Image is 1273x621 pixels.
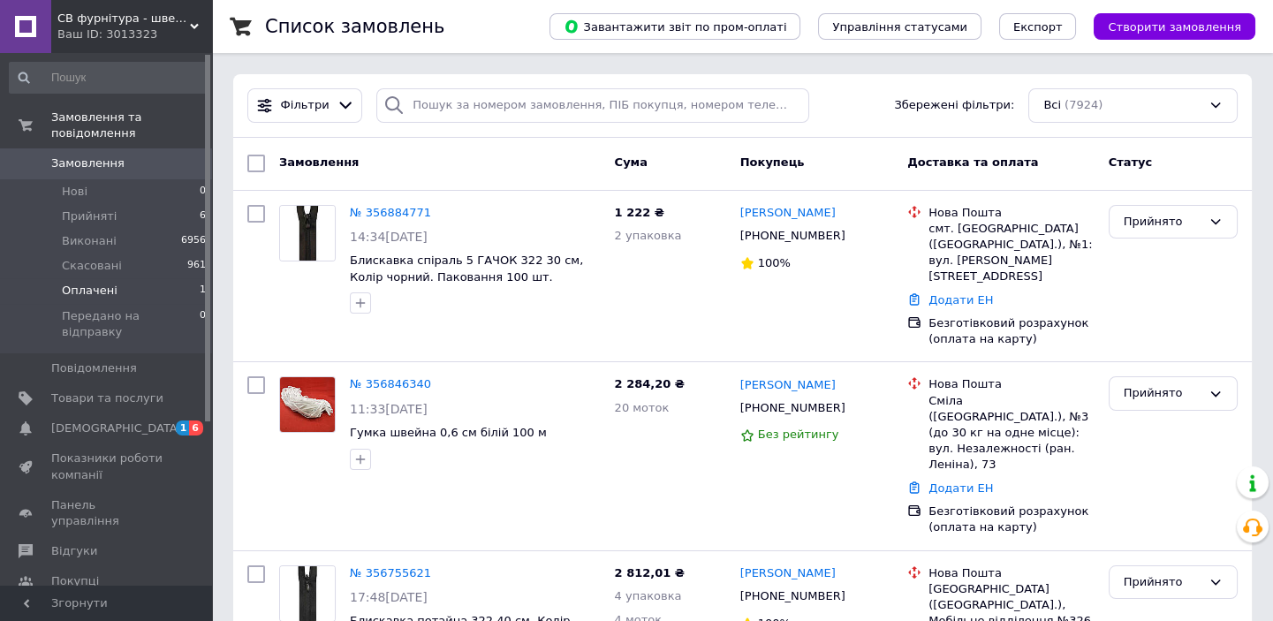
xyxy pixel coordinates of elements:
div: [PHONE_NUMBER] [737,397,849,420]
span: Cума [615,155,648,169]
img: Фото товару [280,377,335,432]
span: Замовлення [51,155,125,171]
span: Завантажити звіт по пром-оплаті [564,19,786,34]
span: Повідомлення [51,360,137,376]
div: Безготівковий розрахунок (оплата на карту) [928,504,1094,535]
span: 11:33[DATE] [350,402,428,416]
span: СВ фурнітура - швейна фурнітура в Хмельницькому [57,11,190,27]
span: Без рейтингу [758,428,839,441]
span: Статус [1109,155,1153,169]
span: 1 [200,283,206,299]
div: Нова Пошта [928,205,1094,221]
div: [PHONE_NUMBER] [737,585,849,608]
span: 17:48[DATE] [350,590,428,604]
div: Нова Пошта [928,376,1094,392]
div: смт. [GEOGRAPHIC_DATA] ([GEOGRAPHIC_DATA].), №1: вул. [PERSON_NAME][STREET_ADDRESS] [928,221,1094,285]
span: Панель управління [51,497,163,529]
a: [PERSON_NAME] [740,205,836,222]
span: 0 [200,308,206,340]
div: Прийнято [1124,213,1201,231]
div: [PHONE_NUMBER] [737,224,849,247]
span: Покупці [51,573,99,589]
span: Замовлення [279,155,359,169]
span: Прийняті [62,208,117,224]
a: Додати ЕН [928,481,993,495]
div: Прийнято [1124,384,1201,403]
div: Безготівковий розрахунок (оплата на карту) [928,315,1094,347]
a: Блискавка спіраль 5 ГАЧОК 322 30 см, Колір чорний. Паковання 100 шт. [350,254,583,284]
div: Прийнято [1124,573,1201,592]
a: Фото товару [279,376,336,433]
span: Відгуки [51,543,97,559]
img: Фото товару [280,566,335,621]
span: 961 [187,258,206,274]
span: 0 [200,184,206,200]
span: Створити замовлення [1108,20,1241,34]
div: Сміла ([GEOGRAPHIC_DATA].), №3 (до 30 кг на одне місце): вул. Незалежності (ран. Леніна), 73 [928,393,1094,473]
span: Управління статусами [832,20,967,34]
span: 2 812,01 ₴ [615,566,685,579]
span: 6 [200,208,206,224]
input: Пошук за номером замовлення, ПІБ покупця, номером телефону, Email, номером накладної [376,88,808,123]
input: Пошук [9,62,208,94]
h1: Список замовлень [265,16,444,37]
img: Фото товару [280,206,335,261]
a: № 356884771 [350,206,431,219]
span: 6 [189,420,203,435]
span: Замовлення та повідомлення [51,110,212,141]
span: Нові [62,184,87,200]
span: Доставка та оплата [907,155,1038,169]
span: Оплачені [62,283,117,299]
span: Показники роботи компанії [51,451,163,482]
span: Фільтри [281,97,330,114]
span: 6956 [181,233,206,249]
span: 1 222 ₴ [615,206,664,219]
span: 20 моток [615,401,670,414]
button: Створити замовлення [1094,13,1255,40]
a: Створити замовлення [1076,19,1255,33]
button: Завантажити звіт по пром-оплаті [549,13,800,40]
span: 1 [176,420,190,435]
span: (7924) [1065,98,1103,111]
span: 100% [758,256,791,269]
span: 2 284,20 ₴ [615,377,685,390]
span: 4 упаковка [615,589,682,602]
a: № 356846340 [350,377,431,390]
div: Ваш ID: 3013323 [57,27,212,42]
span: Виконані [62,233,117,249]
span: Покупець [740,155,805,169]
a: Гумка швейна 0,6 см білій 100 м [350,426,547,439]
a: [PERSON_NAME] [740,565,836,582]
span: Збережені фільтри: [894,97,1014,114]
span: [DEMOGRAPHIC_DATA] [51,420,182,436]
span: 2 упаковка [615,229,682,242]
a: Фото товару [279,205,336,261]
a: Додати ЕН [928,293,993,307]
div: Нова Пошта [928,565,1094,581]
span: Товари та послуги [51,390,163,406]
a: № 356755621 [350,566,431,579]
span: Скасовані [62,258,122,274]
span: Експорт [1013,20,1063,34]
button: Експорт [999,13,1077,40]
span: Всі [1043,97,1061,114]
span: 14:34[DATE] [350,230,428,244]
span: Передано на відправку [62,308,200,340]
button: Управління статусами [818,13,981,40]
a: [PERSON_NAME] [740,377,836,394]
